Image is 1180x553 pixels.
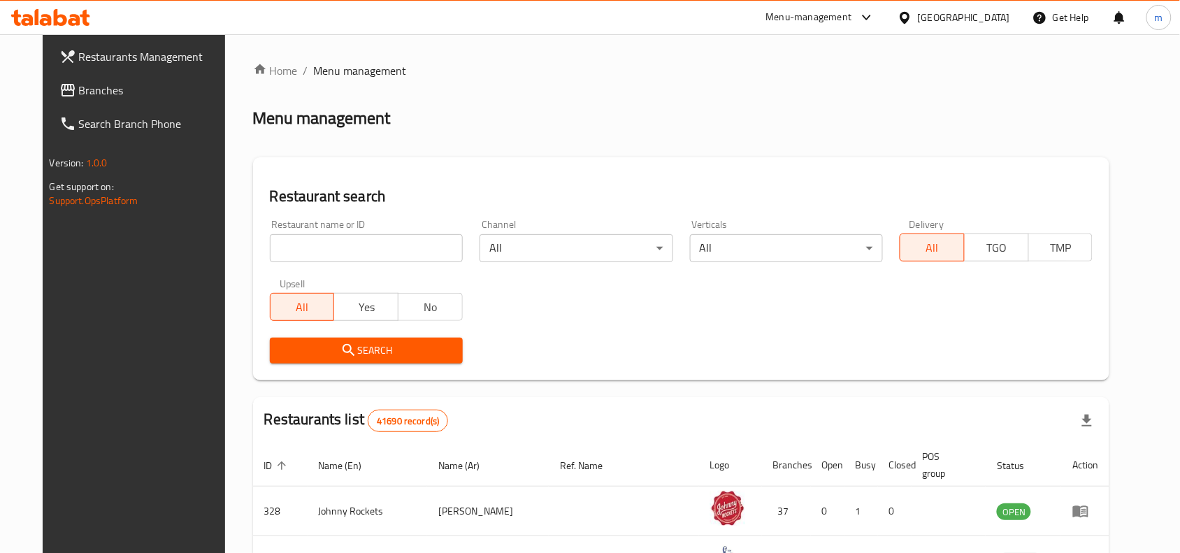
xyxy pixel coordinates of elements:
[404,297,457,317] span: No
[79,48,229,65] span: Restaurants Management
[997,503,1031,520] div: OPEN
[270,338,463,364] button: Search
[690,234,883,262] div: All
[398,293,463,321] button: No
[811,487,844,536] td: 0
[762,487,811,536] td: 37
[303,62,308,79] li: /
[368,415,447,428] span: 41690 record(s)
[270,293,335,321] button: All
[710,491,745,526] img: Johnny Rockets
[340,297,393,317] span: Yes
[844,444,878,487] th: Busy
[50,154,84,172] span: Version:
[264,457,291,474] span: ID
[86,154,108,172] span: 1.0.0
[48,107,240,141] a: Search Branch Phone
[427,487,549,536] td: [PERSON_NAME]
[253,487,308,536] td: 328
[280,279,305,289] label: Upsell
[264,409,449,432] h2: Restaurants list
[314,62,407,79] span: Menu management
[1028,234,1093,261] button: TMP
[1072,503,1098,519] div: Menu
[48,40,240,73] a: Restaurants Management
[281,342,452,359] span: Search
[844,487,878,536] td: 1
[276,297,329,317] span: All
[997,504,1031,520] span: OPEN
[253,62,298,79] a: Home
[1035,238,1088,258] span: TMP
[762,444,811,487] th: Branches
[308,487,428,536] td: Johnny Rockets
[253,62,1110,79] nav: breadcrumb
[1155,10,1163,25] span: m
[480,234,672,262] div: All
[253,107,391,129] h2: Menu management
[1070,404,1104,438] div: Export file
[319,457,380,474] span: Name (En)
[368,410,448,432] div: Total records count
[766,9,852,26] div: Menu-management
[900,234,965,261] button: All
[878,444,912,487] th: Closed
[333,293,398,321] button: Yes
[270,234,463,262] input: Search for restaurant name or ID..
[50,192,138,210] a: Support.OpsPlatform
[699,444,762,487] th: Logo
[964,234,1029,261] button: TGO
[970,238,1023,258] span: TGO
[438,457,498,474] span: Name (Ar)
[1061,444,1109,487] th: Action
[48,73,240,107] a: Branches
[997,457,1042,474] span: Status
[270,186,1093,207] h2: Restaurant search
[918,10,1010,25] div: [GEOGRAPHIC_DATA]
[79,115,229,132] span: Search Branch Phone
[923,448,970,482] span: POS group
[811,444,844,487] th: Open
[50,178,114,196] span: Get support on:
[79,82,229,99] span: Branches
[909,220,944,229] label: Delivery
[878,487,912,536] td: 0
[560,457,621,474] span: Ref. Name
[906,238,959,258] span: All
